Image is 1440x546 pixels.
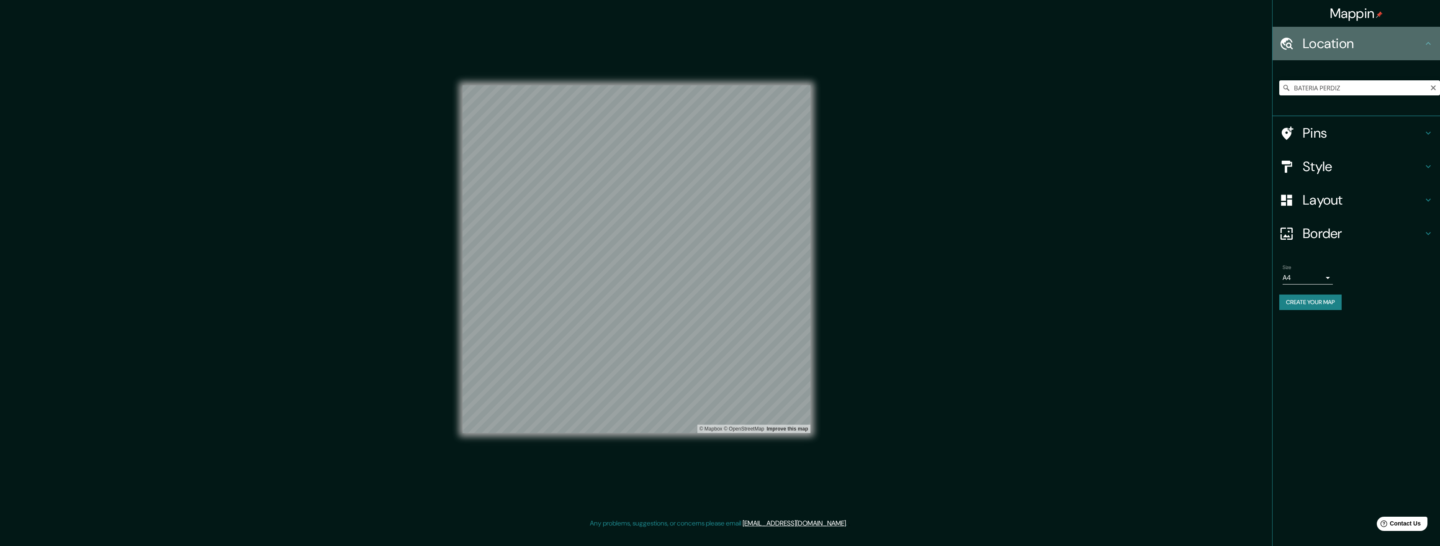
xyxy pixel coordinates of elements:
[1279,295,1342,310] button: Create your map
[1303,192,1423,208] h4: Layout
[1273,183,1440,217] div: Layout
[1376,11,1383,18] img: pin-icon.png
[1365,513,1431,537] iframe: Help widget launcher
[849,518,850,528] div: .
[766,426,808,432] a: Map feedback
[1303,225,1423,242] h4: Border
[1283,264,1291,271] label: Size
[1273,116,1440,150] div: Pins
[847,518,849,528] div: .
[724,426,764,432] a: OpenStreetMap
[463,85,810,433] canvas: Map
[590,518,847,528] p: Any problems, suggestions, or concerns please email .
[1273,150,1440,183] div: Style
[699,426,723,432] a: Mapbox
[743,519,846,528] a: [EMAIL_ADDRESS][DOMAIN_NAME]
[1303,125,1423,141] h4: Pins
[1283,271,1333,285] div: A4
[1330,5,1383,22] h4: Mappin
[1303,35,1423,52] h4: Location
[1273,27,1440,60] div: Location
[1430,83,1437,91] button: Clear
[1303,158,1423,175] h4: Style
[1279,80,1440,95] input: Pick your city or area
[1273,217,1440,250] div: Border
